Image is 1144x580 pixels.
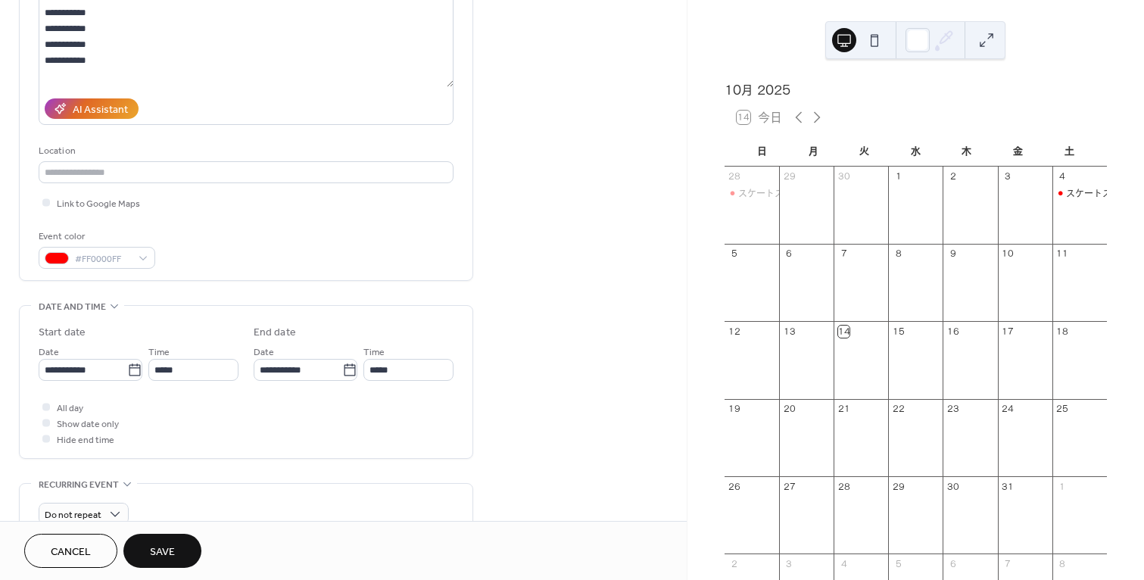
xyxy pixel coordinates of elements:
[1002,404,1014,415] div: 24
[45,98,139,119] button: AI Assistant
[1057,481,1068,492] div: 1
[893,248,904,260] div: 8
[729,404,740,415] div: 19
[784,558,795,569] div: 3
[784,404,795,415] div: 20
[838,248,849,260] div: 7
[254,325,296,341] div: End date
[838,171,849,182] div: 30
[1057,326,1068,337] div: 18
[893,171,904,182] div: 1
[725,187,779,200] div: スケートスクール
[784,171,795,182] div: 29
[39,477,119,493] span: Recurring event
[1057,404,1068,415] div: 25
[57,196,140,212] span: Link to Google Maps
[784,326,795,337] div: 13
[729,326,740,337] div: 12
[57,401,83,416] span: All day
[947,404,959,415] div: 23
[893,481,904,492] div: 29
[123,534,201,568] button: Save
[39,345,59,360] span: Date
[75,251,131,267] span: #FF0000FF
[729,171,740,182] div: 28
[725,81,1107,99] div: 10月 2025
[838,481,849,492] div: 28
[839,136,890,167] div: 火
[39,299,106,315] span: Date and time
[1066,187,1139,200] div: スケートスクール
[45,507,101,524] span: Do not repeat
[1002,326,1014,337] div: 17
[893,326,904,337] div: 15
[738,187,811,200] div: スケートスクール
[254,345,274,360] span: Date
[947,558,959,569] div: 6
[947,171,959,182] div: 2
[1057,171,1068,182] div: 4
[784,481,795,492] div: 27
[893,404,904,415] div: 22
[1002,558,1014,569] div: 7
[947,481,959,492] div: 30
[947,248,959,260] div: 9
[39,325,86,341] div: Start date
[941,136,993,167] div: 木
[51,544,91,560] span: Cancel
[39,229,152,245] div: Event color
[57,416,119,432] span: Show date only
[784,248,795,260] div: 6
[838,326,849,337] div: 14
[1057,558,1068,569] div: 8
[729,248,740,260] div: 5
[57,432,114,448] span: Hide end time
[1043,136,1095,167] div: 土
[1052,187,1107,200] div: スケートスクール
[1057,248,1068,260] div: 11
[148,345,170,360] span: Time
[893,558,904,569] div: 5
[993,136,1044,167] div: 金
[838,558,849,569] div: 4
[1002,248,1014,260] div: 10
[24,534,117,568] button: Cancel
[838,404,849,415] div: 21
[787,136,839,167] div: 月
[73,102,128,118] div: AI Assistant
[947,326,959,337] div: 16
[1002,171,1014,182] div: 3
[729,481,740,492] div: 26
[737,136,788,167] div: 日
[39,143,450,159] div: Location
[1002,481,1014,492] div: 31
[363,345,385,360] span: Time
[890,136,941,167] div: 水
[729,558,740,569] div: 2
[150,544,175,560] span: Save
